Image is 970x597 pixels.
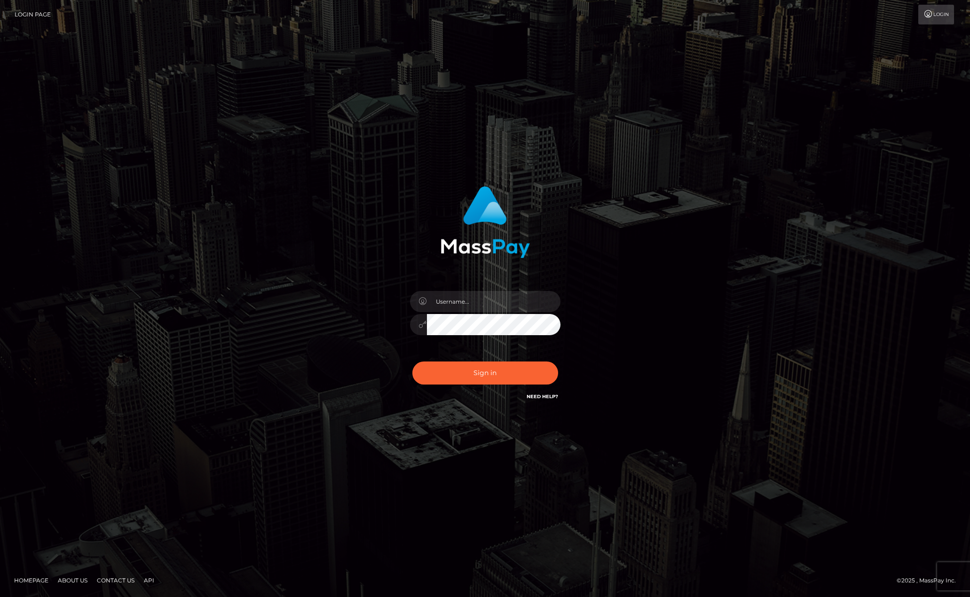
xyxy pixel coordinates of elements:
a: Homepage [10,573,52,588]
a: Contact Us [93,573,138,588]
a: Login Page [15,5,51,24]
input: Username... [427,291,560,312]
a: Need Help? [527,393,558,400]
a: Login [918,5,954,24]
img: MassPay Login [441,186,530,258]
div: © 2025 , MassPay Inc. [897,575,963,586]
button: Sign in [412,361,558,385]
a: API [140,573,158,588]
a: About Us [54,573,91,588]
